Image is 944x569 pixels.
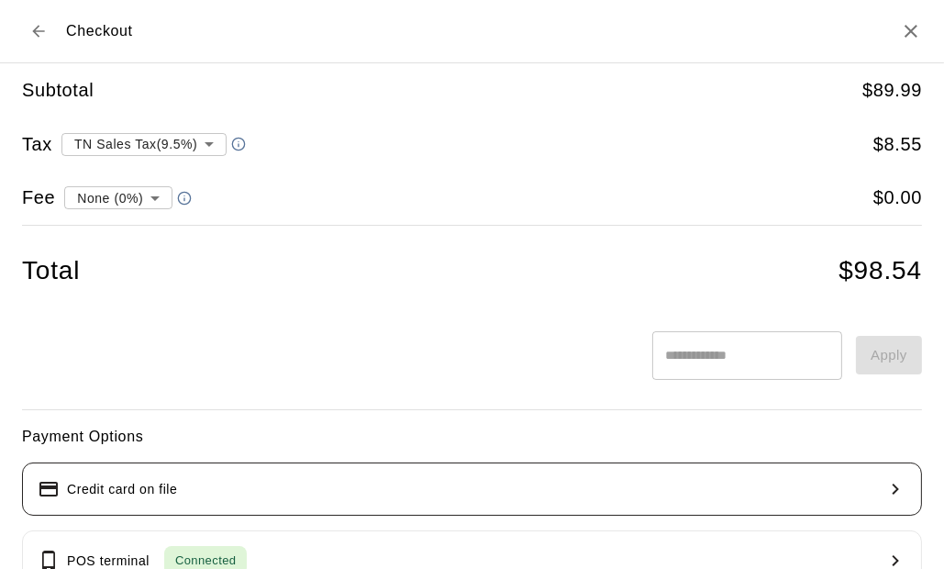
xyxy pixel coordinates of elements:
div: None (0%) [64,181,172,215]
div: Checkout [22,15,133,48]
h5: Fee [22,185,55,210]
h6: Payment Options [22,425,922,449]
h4: $ 98.54 [838,255,922,287]
button: Back to cart [22,15,55,48]
h5: Subtotal [22,78,94,103]
h5: $ 8.55 [873,132,922,157]
h5: Tax [22,132,52,157]
button: Close [900,20,922,42]
p: Credit card on file [67,480,177,499]
div: TN Sales Tax ( 9.5 %) [61,127,227,161]
h5: $ 0.00 [873,185,922,210]
h4: Total [22,255,80,287]
button: Credit card on file [22,463,922,516]
h5: $ 89.99 [862,78,922,103]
